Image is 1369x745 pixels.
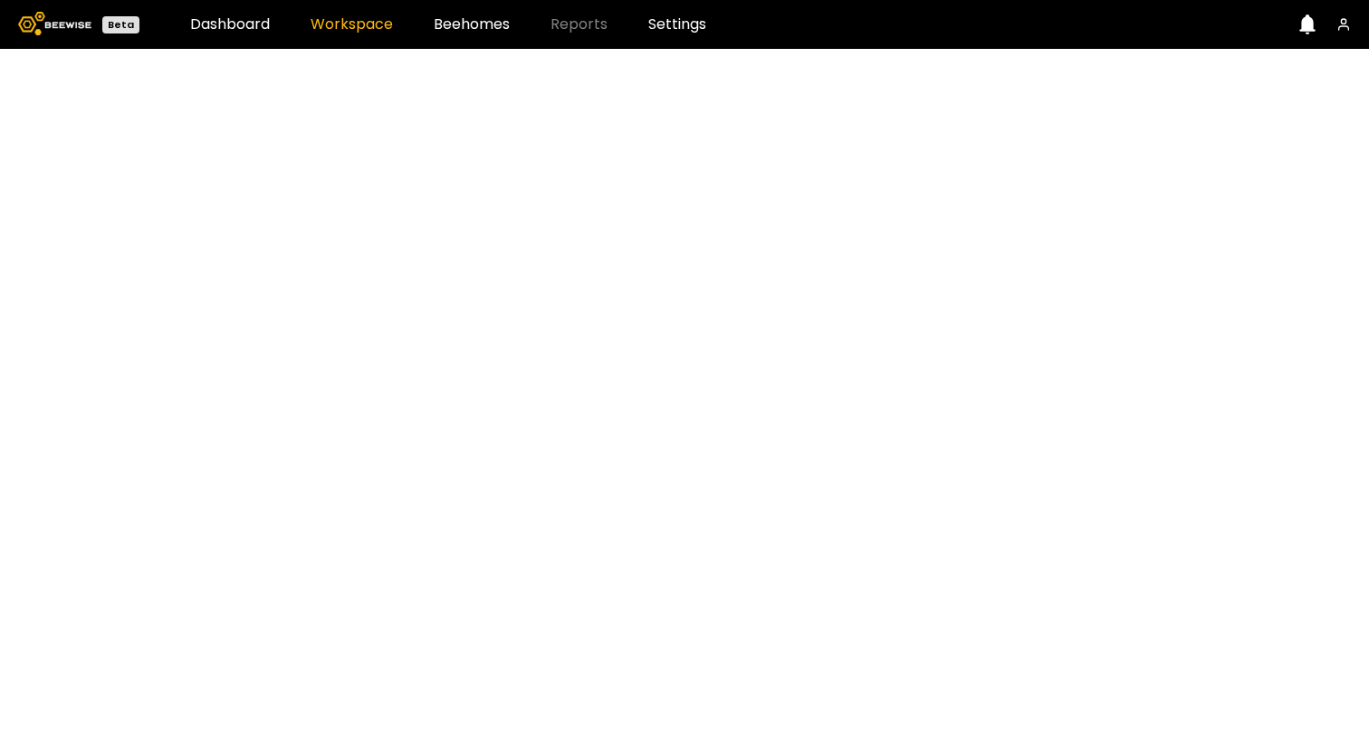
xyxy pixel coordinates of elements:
img: Beewise logo [18,12,91,35]
a: Beehomes [434,17,510,32]
span: Reports [550,17,608,32]
a: Dashboard [190,17,270,32]
div: Beta [102,16,139,33]
a: Settings [648,17,706,32]
a: Workspace [311,17,393,32]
